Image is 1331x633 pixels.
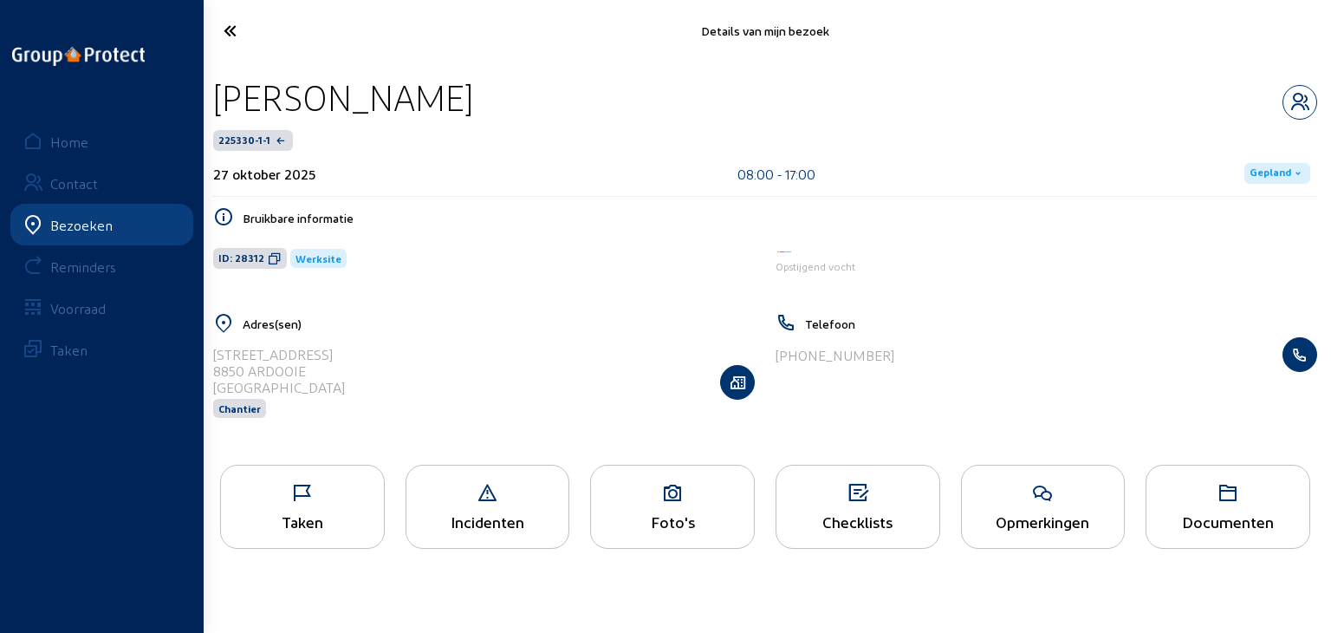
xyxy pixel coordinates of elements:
span: Gepland [1250,166,1291,180]
a: Taken [10,329,193,370]
div: Checklists [776,512,939,531]
div: Voorraad [50,300,106,316]
div: [GEOGRAPHIC_DATA] [213,379,345,395]
img: Aqua Protect [776,250,793,255]
div: 8850 ARDOOIE [213,362,345,379]
div: Details van mijn bezoek [388,23,1143,38]
div: Documenten [1146,512,1309,531]
span: ID: 28312 [218,251,264,265]
div: Taken [50,342,88,358]
div: [STREET_ADDRESS] [213,346,345,362]
h5: Adres(sen) [243,316,755,331]
div: Contact [50,175,98,192]
a: Contact [10,162,193,204]
a: Bezoeken [10,204,193,245]
div: Opmerkingen [962,512,1125,531]
span: Werksite [295,252,341,264]
h5: Telefoon [805,316,1317,331]
div: 08:00 - 17:00 [737,166,815,182]
span: Chantier [218,402,261,414]
h5: Bruikbare informatie [243,211,1317,225]
div: [PHONE_NUMBER] [776,347,894,363]
span: 225330-1-1 [218,134,270,147]
div: Incidenten [406,512,569,531]
div: Foto's [591,512,754,531]
div: Bezoeken [50,217,113,233]
div: [PERSON_NAME] [213,75,473,120]
a: Voorraad [10,287,193,329]
span: Opstijgend vocht [776,260,855,272]
a: Reminders [10,245,193,287]
div: Reminders [50,258,116,275]
div: 27 oktober 2025 [213,166,315,182]
a: Home [10,121,193,162]
img: logo-oneline.png [12,47,145,66]
div: Home [50,134,88,150]
div: Taken [221,512,384,531]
